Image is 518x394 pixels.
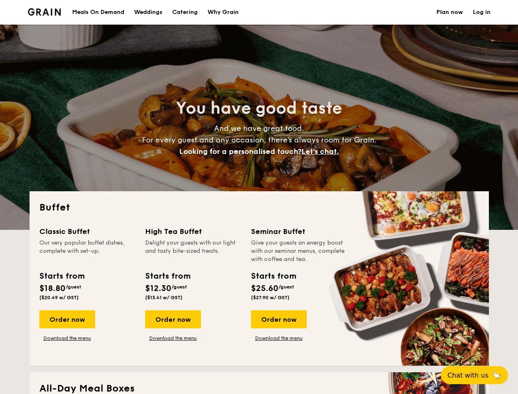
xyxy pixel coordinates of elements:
a: Download the menu [251,335,307,341]
span: You have good taste [176,98,342,118]
a: Logotype [28,8,61,16]
button: Chat with us🦙 [441,366,508,384]
div: Order now [145,310,201,328]
h2: Buffet [39,201,479,214]
span: ($13.41 w/ GST) [145,295,183,300]
div: Seminar Buffet [251,226,347,237]
span: 🦙 [492,371,502,380]
span: Let's chat. [301,147,339,156]
span: $12.30 [145,284,171,293]
div: Starts from [145,270,190,282]
span: ($27.90 w/ GST) [251,295,290,300]
span: /guest [171,284,187,290]
span: /guest [66,284,81,290]
span: Chat with us [447,371,488,379]
div: Delight your guests with our light and tasty bite-sized treats. [145,239,241,263]
span: $25.60 [251,284,278,293]
div: High Tea Buffet [145,226,241,237]
span: $18.80 [39,284,66,293]
div: Our very popular buffet dishes, complete with set-up. [39,239,135,263]
span: /guest [278,284,294,290]
div: Give your guests an energy boost with our seminar menus, complete with coffee and tea. [251,239,347,263]
div: Classic Buffet [39,226,135,237]
div: Starts from [251,270,296,282]
a: Download the menu [145,335,201,341]
div: Starts from [39,270,84,282]
a: Download the menu [39,335,95,341]
img: Grain [28,8,61,16]
div: Order now [251,310,307,328]
div: Order now [39,310,95,328]
span: And we have great food. For every guest and any occasion, there’s always room for Grain. [142,124,377,156]
span: ($20.49 w/ GST) [39,295,79,300]
span: Looking for a personalised touch? [179,147,301,156]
